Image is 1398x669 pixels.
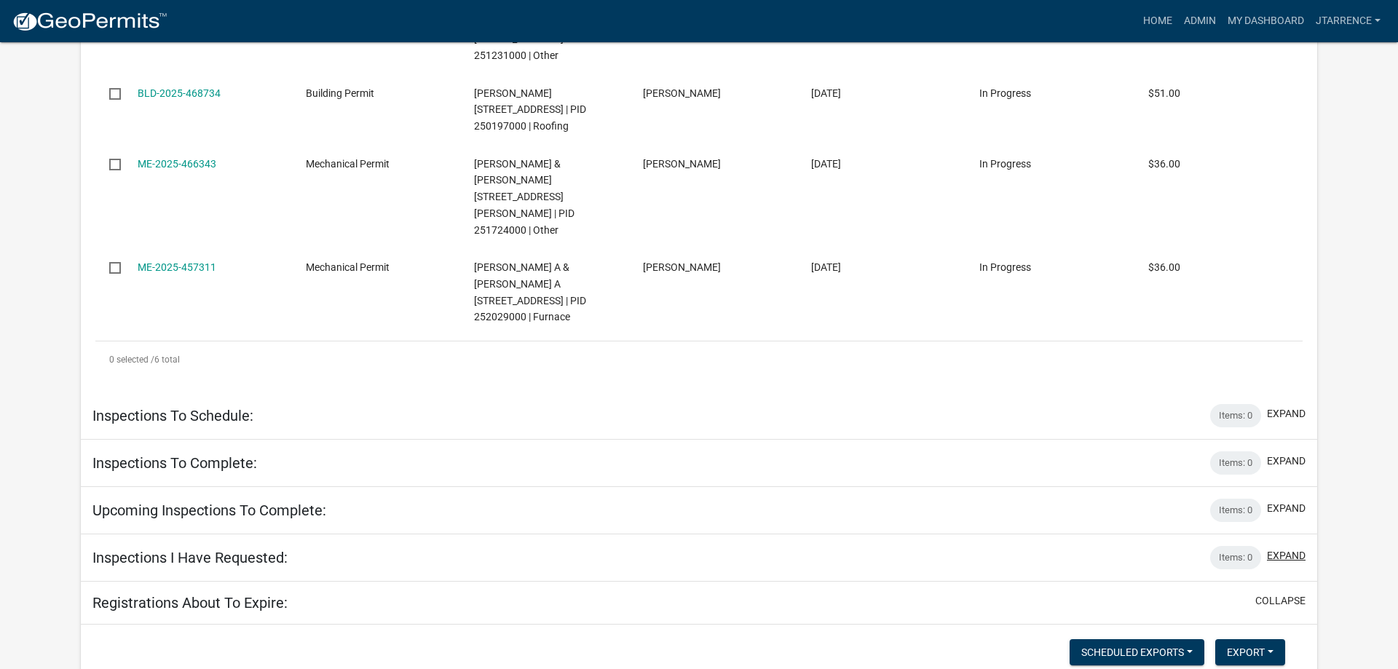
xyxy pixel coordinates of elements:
h5: Inspections To Schedule: [92,407,253,424]
button: expand [1267,406,1306,421]
span: In Progress [979,261,1031,273]
button: expand [1267,548,1306,563]
a: Home [1137,7,1178,35]
span: In Progress [979,87,1031,99]
div: Items: 0 [1210,499,1261,522]
span: Max Foellmi [643,87,721,99]
div: Items: 0 [1210,451,1261,475]
button: expand [1267,454,1306,469]
a: jtarrence [1310,7,1386,35]
span: 08/25/2025 [811,87,841,99]
a: ME-2025-457311 [138,261,216,273]
span: $36.00 [1148,261,1180,273]
button: collapse [1255,593,1306,609]
span: Mechanical Permit [306,158,390,170]
span: $36.00 [1148,158,1180,170]
div: 6 total [95,341,1303,378]
span: STRYKER,LAWRENCE A & CAROL A 407 14TH ST N, Houston County | PID 252029000 | Furnace [474,261,586,322]
a: Admin [1178,7,1222,35]
button: expand [1267,501,1306,516]
span: 0 selected / [109,355,154,365]
h5: Inspections I Have Requested: [92,549,288,566]
a: ME-2025-466343 [138,158,216,170]
div: Items: 0 [1210,404,1261,427]
span: Building Permit [306,87,374,99]
span: 08/19/2025 [811,158,841,170]
span: KUTIL,BERNARD G 439 2ND ST N, Houston County | PID 250197000 | Roofing [474,87,586,132]
span: Mitchell Schneider [643,261,721,273]
h5: Registrations About To Expire: [92,594,288,611]
h5: Upcoming Inspections To Complete: [92,502,326,519]
button: Export [1215,639,1285,665]
h5: Inspections To Complete: [92,454,257,472]
span: Mitchell Schneider [643,158,721,170]
span: $51.00 [1148,87,1180,99]
a: BLD-2025-468734 [138,87,221,99]
span: 07/31/2025 [811,261,841,273]
span: Mechanical Permit [306,261,390,273]
a: My Dashboard [1222,7,1310,35]
span: BUEHLER,BERNARD A & ROSANNE 406 HILL ST N, Houston County | PID 251724000 | Other [474,158,574,236]
span: In Progress [979,158,1031,170]
button: Scheduled Exports [1070,639,1204,665]
div: Items: 0 [1210,546,1261,569]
